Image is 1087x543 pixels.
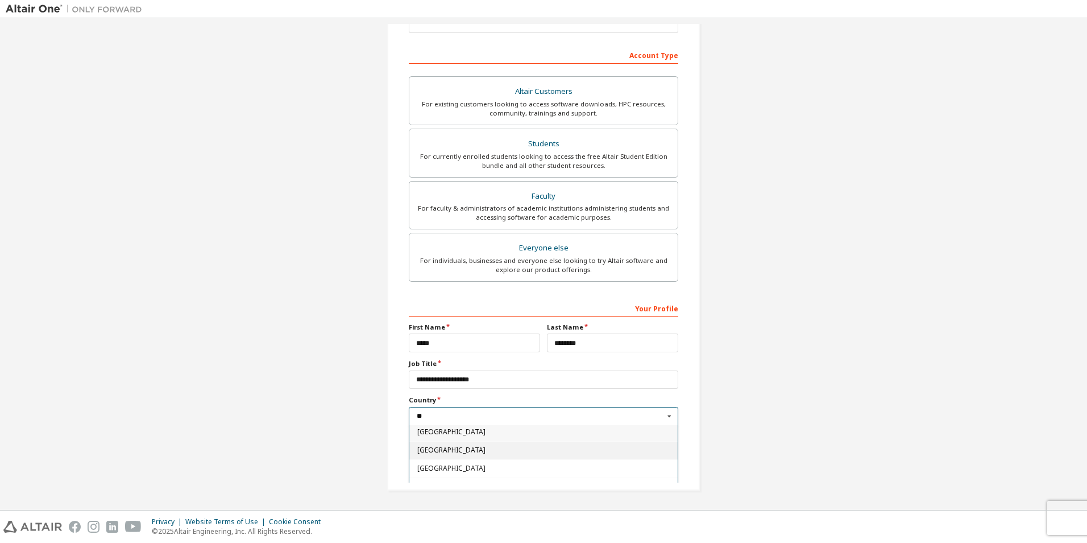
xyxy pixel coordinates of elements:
label: Job Title [409,359,678,368]
div: For faculty & administrators of academic institutions administering students and accessing softwa... [416,204,671,222]
div: Students [416,136,671,152]
span: [GEOGRAPHIC_DATA] [417,465,670,472]
div: Your Profile [409,299,678,317]
img: youtube.svg [125,521,142,533]
div: For currently enrolled students looking to access the free Altair Student Edition bundle and all ... [416,152,671,170]
p: © 2025 Altair Engineering, Inc. All Rights Reserved. [152,526,327,536]
img: instagram.svg [88,521,99,533]
div: Cookie Consent [269,517,327,526]
img: Altair One [6,3,148,15]
div: Everyone else [416,240,671,256]
div: Privacy [152,517,185,526]
label: First Name [409,323,540,332]
span: [GEOGRAPHIC_DATA] [417,429,670,435]
div: Altair Customers [416,84,671,100]
div: Account Type [409,46,678,64]
img: linkedin.svg [106,521,118,533]
label: Country [409,396,678,405]
span: [GEOGRAPHIC_DATA] [417,447,670,454]
div: For existing customers looking to access software downloads, HPC resources, community, trainings ... [416,100,671,118]
div: Website Terms of Use [185,517,269,526]
div: Faculty [416,188,671,204]
img: facebook.svg [69,521,81,533]
label: Last Name [547,323,678,332]
div: For individuals, businesses and everyone else looking to try Altair software and explore our prod... [416,256,671,274]
img: altair_logo.svg [3,521,62,533]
